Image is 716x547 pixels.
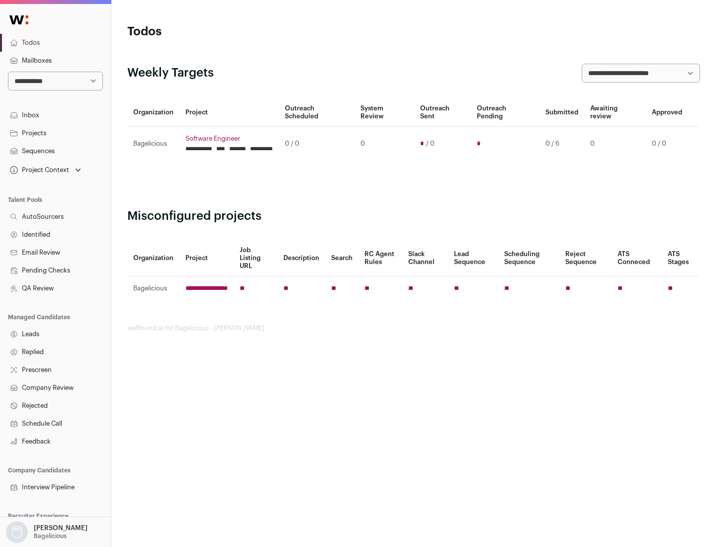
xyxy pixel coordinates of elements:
[448,240,498,276] th: Lead Sequence
[426,140,435,148] span: / 0
[584,127,646,161] td: 0
[358,240,402,276] th: RC Agent Rules
[584,98,646,127] th: Awaiting review
[34,524,88,532] p: [PERSON_NAME]
[8,166,69,174] div: Project Context
[179,98,279,127] th: Project
[277,240,325,276] th: Description
[355,127,414,161] td: 0
[127,98,179,127] th: Organization
[127,127,179,161] td: Bagelicious
[414,98,471,127] th: Outreach Sent
[279,127,355,161] td: 0 / 0
[646,127,688,161] td: 0 / 0
[6,521,28,543] img: nopic.png
[127,324,700,332] footer: wellfound:ai for Bagelicious - [PERSON_NAME]
[646,98,688,127] th: Approved
[8,163,83,177] button: Open dropdown
[662,240,700,276] th: ATS Stages
[127,276,179,301] td: Bagelicious
[4,521,89,543] button: Open dropdown
[325,240,358,276] th: Search
[4,10,34,30] img: Wellfound
[179,240,234,276] th: Project
[34,532,67,540] p: Bagelicious
[279,98,355,127] th: Outreach Scheduled
[539,127,584,161] td: 0 / 6
[471,98,539,127] th: Outreach Pending
[185,135,273,143] a: Software Engineer
[539,98,584,127] th: Submitted
[127,240,179,276] th: Organization
[234,240,277,276] th: Job Listing URL
[127,65,214,81] h2: Weekly Targets
[498,240,559,276] th: Scheduling Sequence
[127,208,700,224] h2: Misconfigured projects
[355,98,414,127] th: System Review
[127,24,318,40] h1: Todos
[559,240,612,276] th: Reject Sequence
[402,240,448,276] th: Slack Channel
[612,240,661,276] th: ATS Conneced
